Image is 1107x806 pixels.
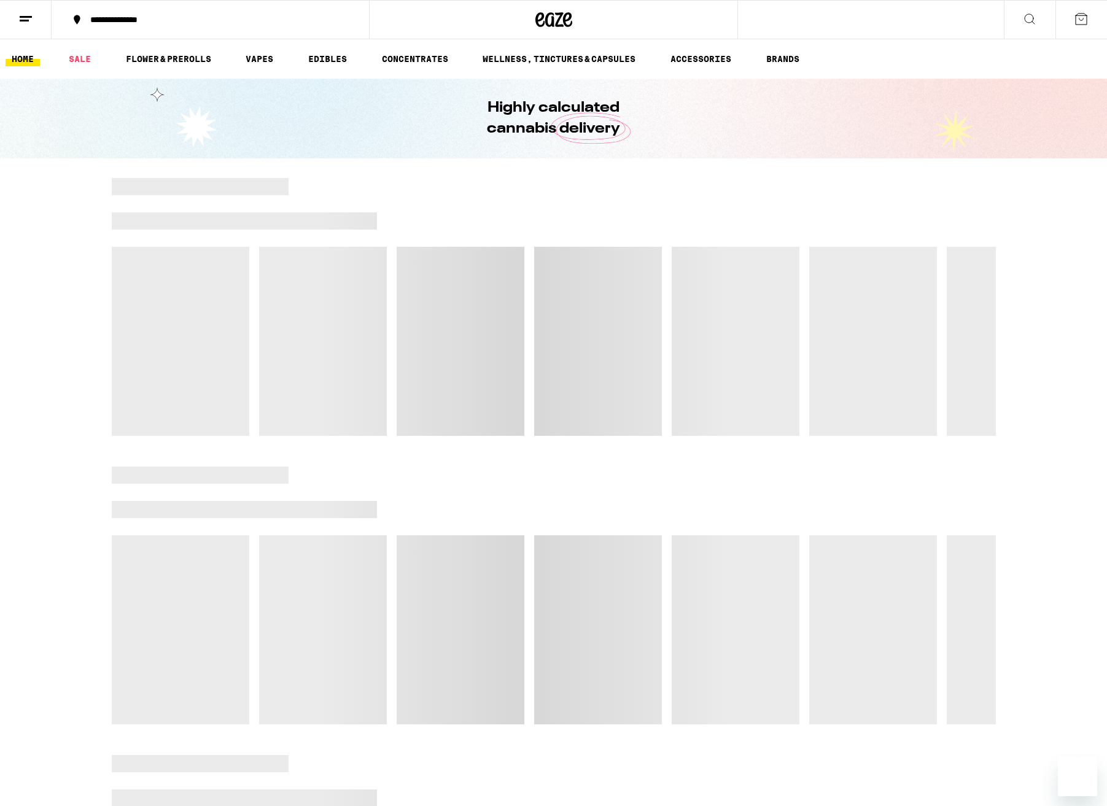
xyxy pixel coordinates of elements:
a: EDIBLES [302,52,353,66]
a: FLOWER & PREROLLS [120,52,217,66]
a: BRANDS [760,52,806,66]
a: WELLNESS, TINCTURES & CAPSULES [476,52,642,66]
a: ACCESSORIES [664,52,737,66]
a: SALE [63,52,97,66]
a: CONCENTRATES [376,52,454,66]
a: HOME [6,52,40,66]
a: VAPES [239,52,279,66]
iframe: Button to launch messaging window [1058,757,1097,796]
h1: Highly calculated cannabis delivery [453,98,655,139]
